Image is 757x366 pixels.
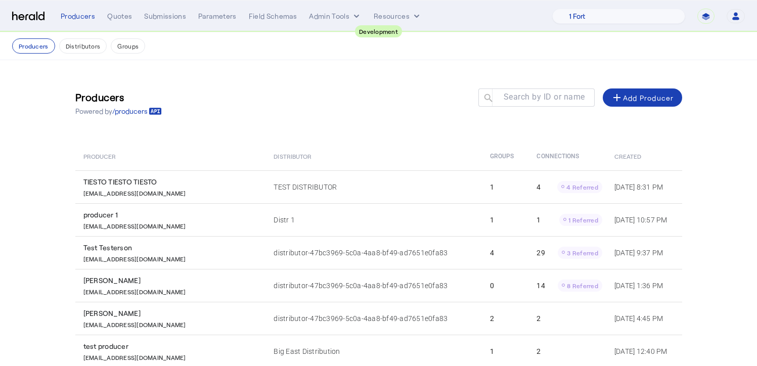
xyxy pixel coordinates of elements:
[355,25,402,37] div: Development
[603,88,682,107] button: Add Producer
[83,276,262,286] div: [PERSON_NAME]
[482,269,528,302] td: 0
[265,203,482,236] td: Distr 1
[537,247,602,259] div: 29
[606,269,682,302] td: [DATE] 1:36 PM
[83,177,262,187] div: TIESTO TIESTO TIESTO
[504,92,585,102] mat-label: Search by ID or name
[482,203,528,236] td: 1
[606,170,682,203] td: [DATE] 8:31 PM
[144,11,186,21] div: Submissions
[606,236,682,269] td: [DATE] 9:37 PM
[83,286,186,296] p: [EMAIL_ADDRESS][DOMAIN_NAME]
[528,142,606,170] th: Connections
[112,106,162,116] a: /producers
[606,203,682,236] td: [DATE] 10:57 PM
[537,346,602,356] div: 2
[83,351,186,361] p: [EMAIL_ADDRESS][DOMAIN_NAME]
[265,269,482,302] td: distributor-47bc3969-5c0a-4aa8-bf49-ad7651e0fa83
[482,142,528,170] th: Groups
[249,11,297,21] div: Field Schemas
[265,170,482,203] td: TEST DISTRIBUTOR
[83,243,262,253] div: Test Testerson
[482,170,528,203] td: 1
[537,181,602,193] div: 4
[478,93,496,105] mat-icon: search
[265,142,482,170] th: Distributor
[107,11,132,21] div: Quotes
[83,308,262,318] div: [PERSON_NAME]
[75,142,266,170] th: Producer
[482,302,528,335] td: 2
[265,302,482,335] td: distributor-47bc3969-5c0a-4aa8-bf49-ad7651e0fa83
[83,341,262,351] div: test producer
[309,11,362,21] button: internal dropdown menu
[111,38,145,54] button: Groups
[606,302,682,335] td: [DATE] 4:45 PM
[567,249,598,256] span: 3 Referred
[75,106,162,116] p: Powered by
[83,210,262,220] div: producer 1
[59,38,107,54] button: Distributors
[265,236,482,269] td: distributor-47bc3969-5c0a-4aa8-bf49-ad7651e0fa83
[611,91,674,104] div: Add Producer
[482,236,528,269] td: 4
[568,216,598,223] span: 1 Referred
[61,11,95,21] div: Producers
[611,91,623,104] mat-icon: add
[537,280,602,292] div: 14
[83,220,186,230] p: [EMAIL_ADDRESS][DOMAIN_NAME]
[83,318,186,329] p: [EMAIL_ADDRESS][DOMAIN_NAME]
[12,38,55,54] button: Producers
[198,11,237,21] div: Parameters
[566,184,598,191] span: 4 Referred
[537,313,602,324] div: 2
[83,253,186,263] p: [EMAIL_ADDRESS][DOMAIN_NAME]
[83,187,186,197] p: [EMAIL_ADDRESS][DOMAIN_NAME]
[374,11,422,21] button: Resources dropdown menu
[75,90,162,104] h3: Producers
[606,142,682,170] th: Created
[537,214,602,226] div: 1
[567,282,598,289] span: 8 Referred
[12,12,44,21] img: Herald Logo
